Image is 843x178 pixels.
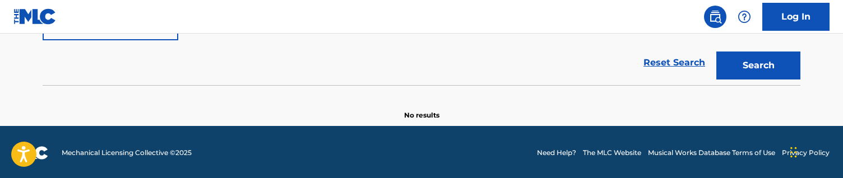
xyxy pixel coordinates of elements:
a: Reset Search [638,50,711,75]
div: Drag [790,135,797,169]
div: Help [733,6,756,28]
img: help [738,10,751,24]
span: Mechanical Licensing Collective © 2025 [62,148,192,158]
a: Musical Works Database Terms of Use [648,148,775,158]
img: search [708,10,722,24]
a: Log In [762,3,830,31]
p: No results [404,97,439,120]
iframe: Chat Widget [787,124,843,178]
a: Need Help? [537,148,576,158]
img: MLC Logo [13,8,57,25]
a: The MLC Website [583,148,641,158]
button: Search [716,51,800,79]
a: Public Search [704,6,726,28]
a: Privacy Policy [782,148,830,158]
